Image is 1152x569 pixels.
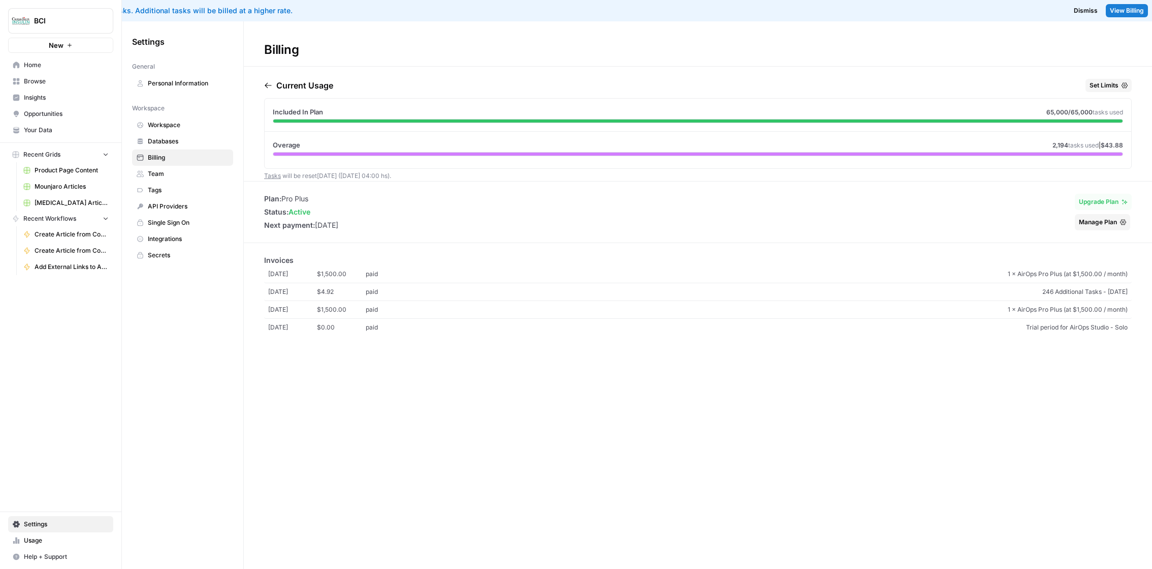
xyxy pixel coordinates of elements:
button: Set Limits [1085,79,1132,92]
a: [MEDICAL_DATA] Articles [19,195,113,211]
a: Browse [8,73,113,89]
div: Billing [244,42,319,58]
span: Included In Plan [273,107,323,117]
span: 1 × AirOps Pro Plus (at $1,500.00 / month) [414,269,1128,279]
span: Settings [24,520,109,529]
span: Secrets [148,251,229,260]
span: [DATE] [268,269,317,279]
a: Team [132,166,233,182]
button: Dismiss [1070,4,1102,17]
a: Opportunities [8,106,113,122]
span: $4.92 [317,287,366,296]
span: Recent Workflows [23,214,76,223]
span: Product Page Content [35,166,109,175]
a: Personal Information [132,75,233,92]
span: Workspace [148,121,229,130]
span: $43.88 [1101,141,1123,149]
span: Workspace [132,104,165,113]
button: Upgrade Plan [1075,194,1132,210]
span: tasks used [1068,141,1099,149]
span: Recent Grids [23,150,60,159]
a: Billing [132,149,233,166]
div: You've used your included tasks. Additional tasks will be billed at a higher rate. [8,6,679,16]
a: Usage [8,532,113,549]
a: Insights [8,89,113,106]
li: Pro Plus [264,194,338,204]
span: Trial period for AirOps Studio - Solo [414,323,1128,332]
li: [DATE] [264,220,338,230]
a: Tags [132,182,233,198]
span: Databases [148,137,229,146]
a: Workspace [132,117,233,133]
span: Status: [264,207,289,216]
span: Create Article from Content Brief - [MEDICAL_DATA] [35,230,109,239]
span: Upgrade Plan [1079,197,1118,206]
button: Recent Workflows [8,211,113,226]
a: Create Article from Content Brief - [PERSON_NAME] [19,243,113,259]
span: Add External Links to Article [35,262,109,272]
span: $1,500.00 [317,305,366,314]
span: Billing [148,153,229,162]
a: [DATE]$1,500.00paid1 × AirOps Pro Plus (at $1,500.00 / month) [264,301,1132,319]
a: Integrations [132,231,233,247]
span: View Billing [1110,6,1144,15]
a: Product Page Content [19,162,113,178]
span: | [1052,141,1123,150]
a: Mounjaro Articles [19,178,113,195]
span: Plan: [264,194,281,203]
span: paid [366,323,414,332]
span: Create Article from Content Brief - [PERSON_NAME] [35,246,109,255]
span: active [289,207,310,216]
span: Overage [273,140,300,150]
span: BCI [34,16,95,26]
span: Home [24,61,109,70]
button: Help + Support [8,549,113,565]
a: API Providers [132,198,233,215]
span: Usage [24,536,109,545]
span: Browse [24,77,109,86]
p: Current Usage [276,79,333,92]
span: tasks used [1093,108,1123,116]
a: Secrets [132,247,233,263]
a: Tasks [264,172,281,179]
span: Settings [132,36,165,48]
span: Integrations [148,234,229,244]
button: Workspace: BCI [8,8,113,34]
span: [DATE] [268,287,317,296]
span: 1 × AirOps Pro Plus (at $1,500.00 / month) [414,305,1128,314]
span: Dismiss [1074,6,1098,15]
span: [DATE] [268,323,317,332]
span: [MEDICAL_DATA] Articles [35,198,109,207]
a: [DATE]$4.92paid246 Additional Tasks - [DATE] [264,283,1132,301]
a: Home [8,57,113,73]
p: Invoices [264,255,1132,265]
a: View Billing [1106,4,1148,17]
span: will be reset [DATE] ([DATE] 04:00 hs) . [264,172,391,179]
a: Add External Links to Article [19,259,113,275]
span: 246 Additional Tasks - [DATE] [414,287,1128,296]
span: Help + Support [24,552,109,561]
a: Databases [132,133,233,149]
a: Create Article from Content Brief - [MEDICAL_DATA] [19,226,113,243]
span: Mounjaro Articles [35,182,109,191]
span: Single Sign On [148,218,229,227]
span: $0.00 [317,323,366,332]
a: Your Data [8,122,113,138]
span: General [132,62,155,71]
a: [DATE]$1,500.00paid1 × AirOps Pro Plus (at $1,500.00 / month) [264,265,1132,283]
span: Insights [24,93,109,102]
span: Set Limits [1090,81,1118,90]
span: Tags [148,186,229,195]
span: paid [366,287,414,296]
span: $1,500.00 [317,269,366,279]
span: 65,000 /65,000 [1046,108,1093,116]
img: BCI Logo [12,12,30,30]
span: paid [366,305,414,314]
span: Personal Information [148,79,229,88]
button: Manage Plan [1075,214,1130,230]
span: [DATE] [268,305,317,314]
span: New [49,40,63,50]
a: [DATE]$0.00paidTrial period for AirOps Studio - Solo [264,319,1132,336]
span: API Providers [148,202,229,211]
a: Settings [8,516,113,532]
